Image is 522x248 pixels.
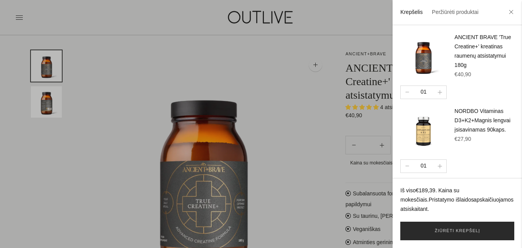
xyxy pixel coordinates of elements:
a: Žiūrėti krepšelį [400,222,514,240]
span: €40,90 [454,71,471,77]
img: nordbo-vitd3-k2-magnis--outlive_2_200x.png [400,107,447,153]
a: ANCIENT BRAVE 'True Creatine+' kreatinas raumenų atsistatymui 180g [454,34,511,68]
span: €189,39 [416,187,435,193]
span: €27,90 [454,136,471,142]
p: Iš viso . Kaina su mokesčiais. apskaičiuojamos atsiskaitant. [400,186,514,214]
img: ancient-brave-true-creatine_-outlive_200x.png [400,33,447,79]
div: 01 [417,162,430,170]
a: Krepšelis [400,9,423,15]
a: NORDBO Vitaminas D3+K2+Magnis lengvai įsisavinamas 90kaps. [454,108,510,133]
a: Pristatymo išlaidos [428,197,474,203]
a: Peržiūrėti produktai [432,9,478,15]
div: 01 [417,88,430,96]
